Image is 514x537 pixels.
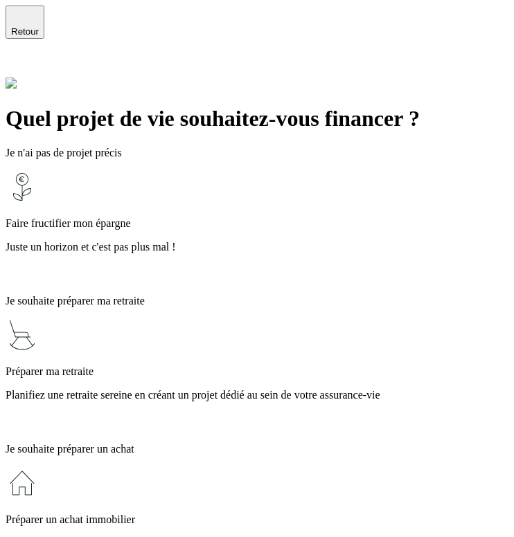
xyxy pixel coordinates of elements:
[6,295,508,307] p: Je souhaite préparer ma retraite
[11,26,39,37] span: Retour
[6,78,17,89] img: alexis.png
[6,106,508,131] h1: Quel projet de vie souhaitez-vous financer ?
[6,217,508,230] p: Faire fructifier mon épargne
[6,443,508,455] p: Je souhaite préparer un achat
[6,513,508,526] p: Préparer un achat immobilier
[6,365,508,378] p: Préparer ma retraite
[6,6,44,39] button: Retour
[6,389,508,401] p: Planifiez une retraite sereine en créant un projet dédié au sein de votre assurance-vie
[6,241,508,253] p: Juste un horizon et c'est pas plus mal !
[6,147,508,159] p: Je n'ai pas de projet précis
